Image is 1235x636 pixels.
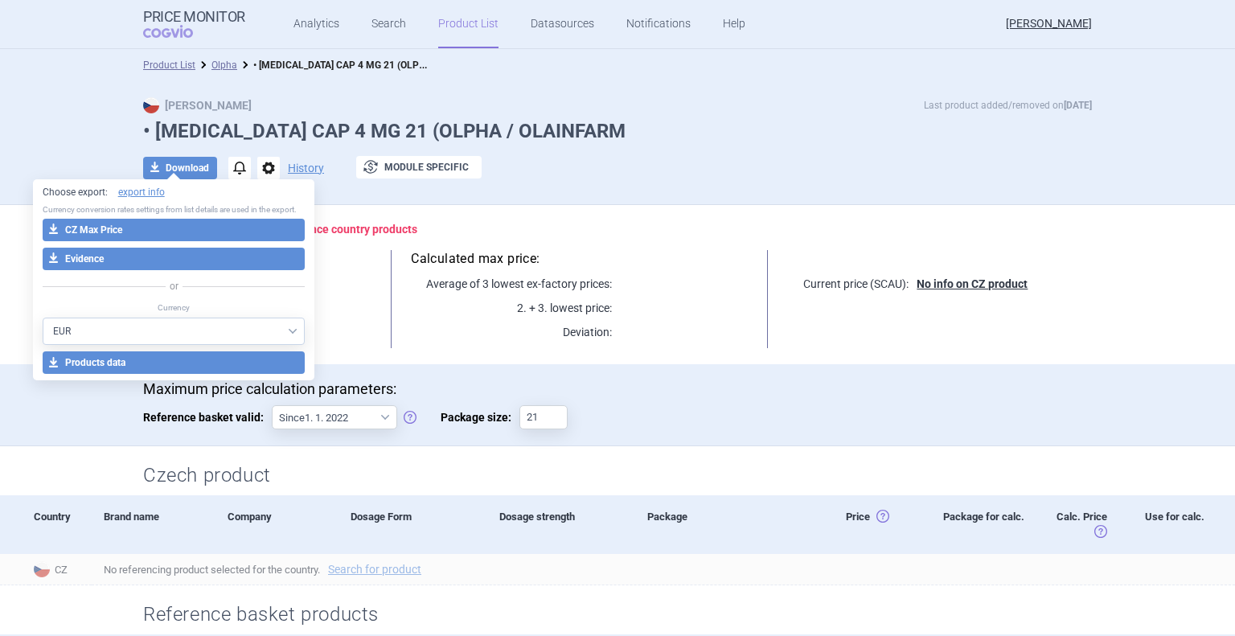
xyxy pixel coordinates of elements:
[43,186,306,199] p: Choose export:
[195,57,237,73] li: Olpha
[338,495,486,553] div: Dosage Form
[143,380,1092,398] p: Maximum price calculation parameters:
[1127,495,1212,553] div: Use for calc.
[43,204,306,215] p: Currency conversion rates settings from list details are used in the export.
[29,558,92,579] span: CZ
[924,97,1092,113] p: Last product added/removed on
[788,276,909,292] p: Current price (SCAU):
[411,300,612,316] p: 2. + 3. lowest price:
[104,560,1235,579] span: No referencing product selected for the country.
[411,250,748,268] h5: Calculated max price:
[143,120,1092,143] h1: • [MEDICAL_DATA] CAP 4 MG 21 (OLPHA / OLAINFARM
[411,324,612,340] p: Deviation:
[1064,100,1092,111] strong: [DATE]
[931,495,1028,553] div: Package for calc.
[34,561,50,577] img: Czech Republic
[43,302,306,314] p: Currency
[635,495,783,553] div: Package
[143,57,195,73] li: Product List
[441,405,519,429] span: Package size:
[237,57,430,73] li: • POMALIDOMIDE CAP 4 MG 21 (OLPHA / OLAINFARM
[43,248,306,270] button: Evidence
[288,162,324,174] button: History
[118,186,165,199] a: export info
[519,405,568,429] input: Package size:
[211,59,237,71] a: Olpha
[166,278,183,294] span: or
[143,9,245,39] a: Price MonitorCOGVIO
[143,9,245,25] strong: Price Monitor
[143,462,1092,489] h2: Czech product
[143,99,252,112] strong: [PERSON_NAME]
[917,277,1028,290] strong: No info on CZ product
[411,276,612,292] p: Average of 3 lowest ex-factory prices:
[143,157,217,179] button: Download
[783,495,931,553] div: Price
[143,405,272,429] span: Reference basket valid:
[43,351,306,374] button: Products data
[143,97,159,113] img: CZ
[29,495,92,553] div: Country
[1028,495,1127,553] div: Calc. Price
[272,405,397,429] select: Reference basket valid:
[356,156,482,178] button: Module specific
[143,601,392,628] h2: Reference basket products
[43,219,306,241] button: CZ Max Price
[92,495,215,553] div: Brand name
[328,564,421,575] a: Search for product
[487,495,635,553] div: Dosage strength
[143,59,195,71] a: Product List
[143,25,215,38] span: COGVIO
[215,495,339,553] div: Company
[253,56,494,72] strong: • [MEDICAL_DATA] CAP 4 MG 21 (OLPHA / OLAINFARM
